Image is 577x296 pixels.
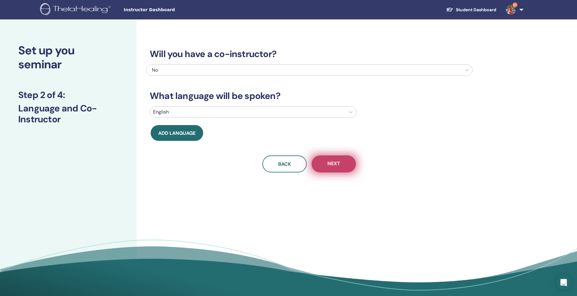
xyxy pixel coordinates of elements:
[146,49,473,60] h3: Will you have a co-instructor?
[152,67,158,73] span: No
[506,5,516,15] img: default.jpg
[262,155,307,172] button: Back
[556,275,571,290] div: Open Intercom Messenger
[18,90,118,100] h3: Step 2 of 4 :
[158,130,196,136] span: Add language
[124,7,215,13] span: Instructor Dashboard
[151,125,203,141] button: Add language
[40,3,113,17] img: logo.png
[312,155,356,172] button: Next
[446,7,453,12] img: graduation-cap-white.svg
[18,44,118,71] h2: Set up you seminar
[146,90,473,101] h3: What language will be spoken?
[18,103,118,125] h3: Language and Co-Instructor
[513,2,517,7] span: 9+
[278,161,291,167] span: Back
[441,4,501,15] a: Student Dashboard
[327,160,340,168] span: Next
